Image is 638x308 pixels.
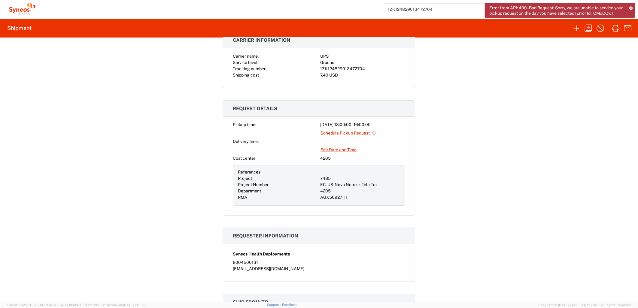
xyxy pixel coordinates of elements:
span: [DATE] 10:25:10 [123,303,147,307]
div: Project [238,175,318,182]
div: Ground [320,59,405,66]
div: 7.40 USD [320,72,405,78]
div: 4205 [320,155,405,162]
div: Department [238,188,318,194]
span: Cost center [233,156,255,161]
input: Shipment, tracking or reference number [383,4,539,15]
span: Copyright © [DATE]-[DATE] Agistix Inc., All Rights Reserved [538,302,631,308]
span: Pickup time: [233,122,256,127]
a: Edit Date and Time [320,145,357,155]
span: References [238,170,260,174]
div: [EMAIL_ADDRESS][DOMAIN_NAME] [233,266,405,272]
span: Client: 2025.21.0-faee749 [84,303,147,307]
span: Ship from/to [233,299,268,305]
span: Requester information [233,233,298,239]
span: Shipping cost [233,73,259,77]
a: Support [267,303,282,306]
div: 4205 [320,188,400,194]
a: Feedback [282,303,297,306]
div: AGX56927111 [320,194,400,201]
div: RMA [238,194,318,201]
span: Delivery time: [233,139,259,144]
div: 7485 [320,175,400,182]
div: UPS [320,53,405,59]
div: 8004500131 [233,259,405,266]
div: EC-US-Novo Nordisk Tele Tm [320,182,400,188]
span: Carrier information [233,37,290,43]
div: Project Number [238,182,318,188]
span: Request details [233,106,277,111]
span: Error from API: 400 - Bad Request: Sorry, we are unable to service your pickup request on the day... [489,5,625,16]
h2: Shipment [7,25,32,32]
span: [DATE] 10:41:40 [57,303,81,307]
div: - [320,138,405,145]
span: Tracking number: [233,66,266,71]
span: Server: 2025.21.0-c63077040a8 [7,303,81,307]
a: Schedule Pickup Request [320,128,376,138]
div: 1ZK124829013472704 [320,66,405,72]
span: Syneos Health Deployments [233,251,290,257]
div: [DATE] 13:00:00 - 16:00:00 [320,122,405,128]
span: Carrier name: [233,54,259,59]
span: Service level: [233,60,258,65]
